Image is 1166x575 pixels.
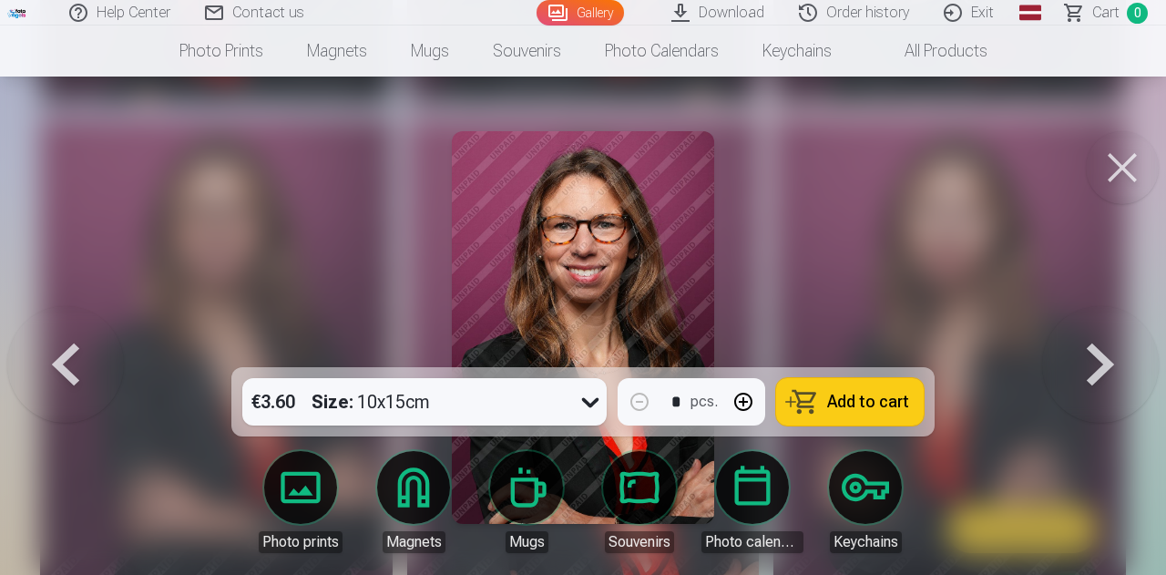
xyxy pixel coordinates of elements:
a: Mugs [476,451,578,553]
font: Cart [1092,4,1120,21]
font: 0 [1134,5,1141,20]
font: Photo prints [262,533,339,550]
font: 10x15cm [357,391,430,413]
font: Magnets [386,533,442,550]
font: Download [699,4,764,21]
font: All products [905,41,987,60]
font: Photo calendars [605,41,719,60]
a: Photo calendars [701,451,803,553]
button: Add to cart [776,378,924,426]
img: /fa1 [7,7,27,18]
a: Souvenirs [588,451,690,553]
a: Photo prints [250,451,352,553]
font: Exit [971,4,994,21]
font: Magnets [307,41,367,60]
font: Order history [826,4,909,21]
font: Contact us [232,4,304,21]
font: Photo prints [179,41,263,60]
font: : [349,391,353,413]
a: Souvenirs [471,26,583,77]
a: Magnets [285,26,389,77]
a: All products [854,26,1009,77]
font: pcs. [690,393,718,410]
font: Keychains [762,41,832,60]
a: Keychains [741,26,854,77]
font: Add to cart [827,392,909,411]
a: Photo prints [158,26,285,77]
font: Gallery [577,5,613,20]
font: Mugs [509,533,545,550]
font: Help Center [97,4,170,21]
font: Photo calendars [705,533,808,550]
font: Souvenirs [493,41,561,60]
font: €3.60 [251,391,295,413]
a: Mugs [389,26,471,77]
font: Size [312,391,349,413]
a: Magnets [363,451,465,553]
font: Keychains [834,533,898,550]
a: Keychains [814,451,916,553]
a: Photo calendars [583,26,741,77]
font: Mugs [411,41,449,60]
font: Souvenirs [609,533,670,550]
